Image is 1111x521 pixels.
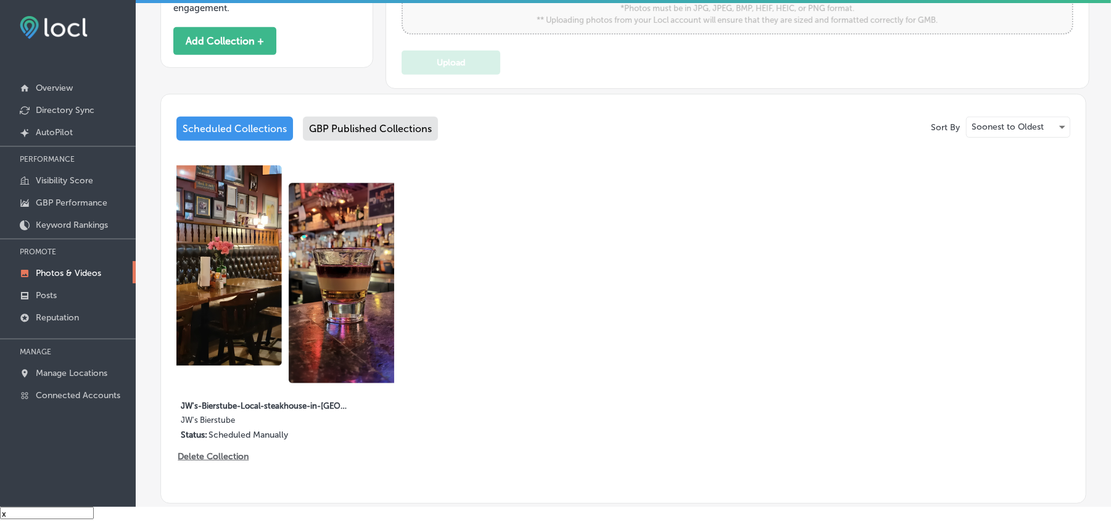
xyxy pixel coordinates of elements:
p: AutoPilot [36,127,73,138]
label: JW's Bierstube [181,415,347,430]
p: Posts [36,290,57,301]
p: Status: [181,430,207,440]
p: Delete Collection [178,451,247,462]
div: Soonest to Oldest [967,117,1070,137]
button: Add Collection + [173,27,276,55]
p: GBP Performance [36,198,107,208]
p: Reputation [36,312,79,323]
img: fda3e92497d09a02dc62c9cd864e3231.png [20,16,88,39]
p: Soonest to Oldest [972,121,1044,133]
p: Directory Sync [36,105,94,115]
div: GBP Published Collections [303,117,438,141]
p: Manage Locations [36,368,107,378]
p: Connected Accounts [36,390,120,401]
p: Photos & Videos [36,268,101,278]
img: Collection thumbnail [176,165,394,383]
p: Sort By [931,122,960,133]
p: Scheduled Manually [209,430,288,440]
p: Overview [36,83,73,93]
label: JW's-Bierstube-Local-steakhouse-in-[GEOGRAPHIC_DATA] [181,394,347,415]
p: Keyword Rankings [36,220,108,230]
div: Scheduled Collections [176,117,293,141]
p: Visibility Score [36,175,93,186]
